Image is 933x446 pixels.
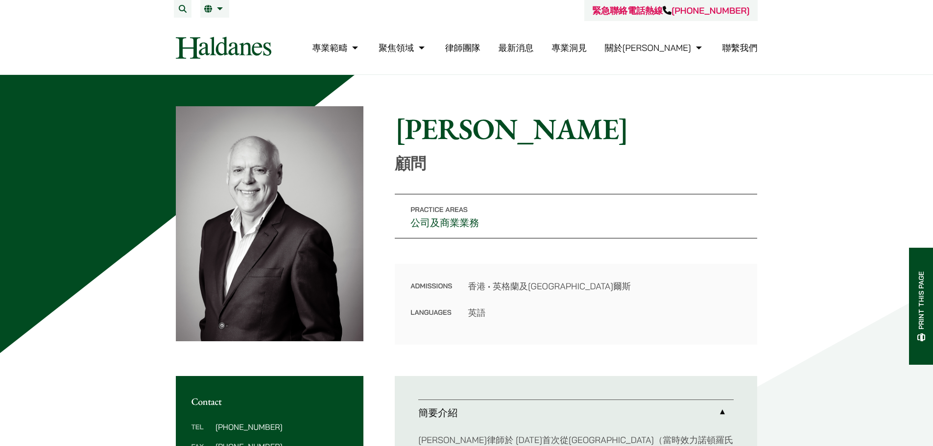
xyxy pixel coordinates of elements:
dt: Admissions [410,280,452,306]
dt: Tel [191,423,212,443]
a: 簡要介紹 [418,400,734,425]
h1: [PERSON_NAME] [395,111,757,146]
span: Practice Areas [410,205,468,214]
h2: Contact [191,396,348,407]
a: 關於何敦 [605,42,704,53]
a: 公司及商業業務 [410,216,479,229]
a: 聯繫我們 [722,42,758,53]
a: 繁 [204,5,225,13]
dd: 英語 [468,306,742,319]
dd: 香港 • 英格蘭及[GEOGRAPHIC_DATA]爾斯 [468,280,742,293]
dt: Languages [410,306,452,319]
a: 聚焦領域 [379,42,427,53]
a: 律師團隊 [445,42,480,53]
a: 緊急聯絡電話熱線[PHONE_NUMBER] [592,5,749,16]
a: 專業洞見 [551,42,587,53]
dd: [PHONE_NUMBER] [215,423,348,431]
img: Logo of Haldanes [176,37,271,59]
a: 最新消息 [498,42,533,53]
a: 專業範疇 [312,42,360,53]
p: 顧問 [395,154,757,173]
